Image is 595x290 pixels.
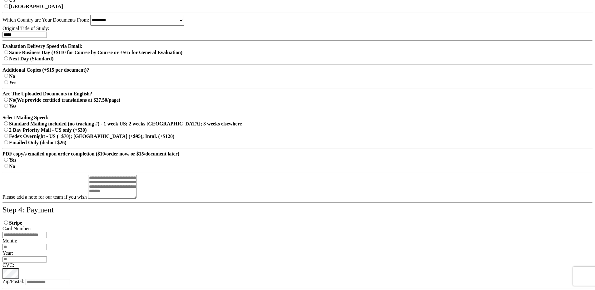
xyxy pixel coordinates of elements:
label: CVC: [2,262,14,268]
input: 2 Day Priority Mail - US only (+$30) [4,128,8,132]
b: 2 Day Priority Mail - US only (+$30) [2,127,87,133]
b: Yes [2,80,16,85]
input: Yes [4,158,8,162]
input: Stripe [4,221,8,225]
input: No [4,164,8,168]
input: Yes [4,80,8,84]
b: Same Business Day (+$110 for Course by Course or +$65 for General Evaluation) [2,50,182,55]
label: Year: [2,250,13,256]
input: Standard Mailing included (no tracking #) - 1 week US; 2 weeks [GEOGRAPHIC_DATA]; 3 weeks elsewhere [4,121,8,125]
input: Same Business Day (+$110 for Course by Course or +$65 for General Evaluation) [4,50,8,54]
input: No [4,74,8,78]
input: Emailed Only (deduct $26) [4,140,8,144]
b: Next Day (Standard) [2,56,53,61]
input: Next Day (Standard) [4,56,8,60]
b: No [2,74,15,79]
input: [GEOGRAPHIC_DATA] [4,4,8,8]
label: Original Title of Study: [2,26,49,31]
span: (We provide certified translations at $27.50/page) [15,97,121,103]
b: Evaluation Delivery Speed via Email: [2,43,82,49]
b: Select Mailing Speed: [2,115,49,120]
b: No [2,164,15,169]
label: Zip/Postal: [2,279,24,284]
b: Emailed Only (deduct $26) [2,140,67,145]
b: Fedex Overnight - US (+$70); [GEOGRAPHIC_DATA] (+$95); Intnl. (+$120) [2,134,174,139]
input: Fedex Overnight - US (+$70); [GEOGRAPHIC_DATA] (+$95); Intnl. (+$120) [4,134,8,138]
b: Yes [2,157,16,163]
b: Additional Copies (+$15 per document)? [2,67,89,73]
label: Please add a note for our team if you wish [2,194,87,200]
label: Month: [2,238,17,243]
label: Card Number: [2,226,31,231]
b: Standard Mailing included (no tracking #) - 1 week US; 2 weeks [GEOGRAPHIC_DATA]; 3 weeks elsewhere [2,121,242,126]
b: Are The Uploaded Documents in English? [2,91,92,96]
b: [GEOGRAPHIC_DATA] [2,4,63,9]
label: Which Country are Your Documents From: [2,17,89,22]
input: Yes [4,104,8,108]
b: No [2,97,120,103]
b: Yes [2,104,16,109]
b: Stripe [2,220,22,226]
label: Step 4: Payment [2,206,54,214]
input: No(We provide certified translations at $27.50/page) [4,98,8,102]
b: PDF copy/s emailed upon order completion ($10/order now, or $15/document later) [2,151,179,156]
